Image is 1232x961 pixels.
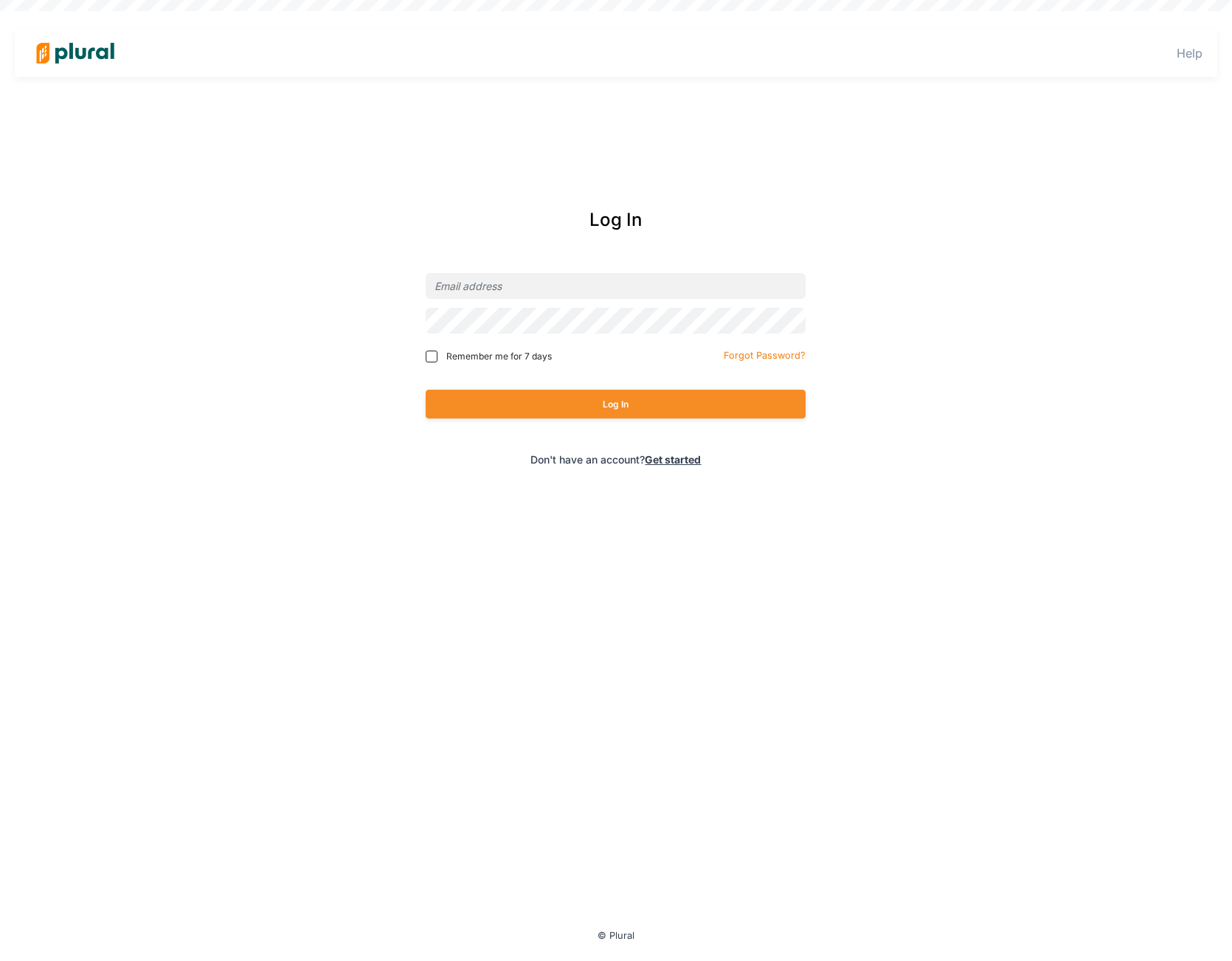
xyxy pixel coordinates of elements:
small: Forgot Password? [724,350,806,361]
img: Logo for Plural [24,27,127,79]
a: Forgot Password? [724,347,806,362]
div: Don't have an account? [363,452,870,467]
input: Remember me for 7 days [426,351,437,362]
a: Help [1177,46,1202,61]
input: Email address [426,273,806,299]
small: © Plural [598,930,634,941]
a: Get started [645,453,701,466]
button: Log In [426,390,806,418]
div: Log In [363,207,870,233]
span: Remember me for 7 days [446,350,552,363]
